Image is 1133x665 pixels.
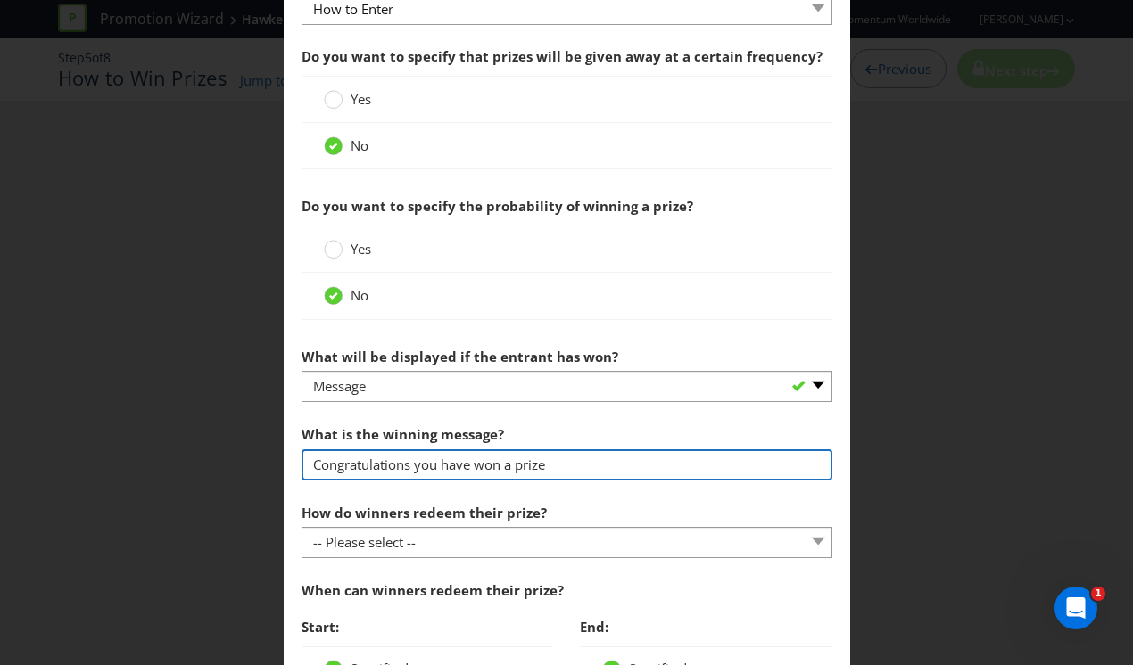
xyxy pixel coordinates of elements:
[351,90,371,108] span: Yes
[1054,587,1097,629] iframe: Intercom live chat
[302,618,339,636] span: Start:
[302,197,693,215] span: Do you want to specify the probability of winning a prize?
[302,581,564,599] span: When can winners redeem their prize?
[580,618,608,636] span: End:
[302,425,504,443] span: What is the winning message?
[302,504,547,521] span: How do winners redeem their prize?
[302,47,823,65] span: Do you want to specify that prizes will be given away at a certain frequency?
[351,136,368,154] span: No
[302,348,618,365] span: What will be displayed if the entrant has won?
[1091,587,1105,601] span: 1
[351,240,371,258] span: Yes
[351,286,368,304] span: No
